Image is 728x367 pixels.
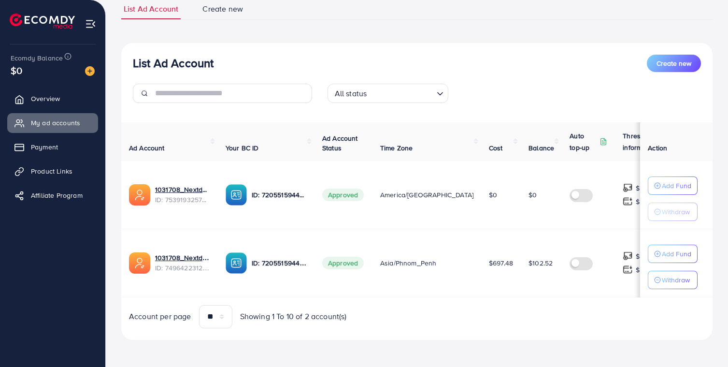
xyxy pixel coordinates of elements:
[380,190,473,200] span: America/[GEOGRAPHIC_DATA]
[623,183,633,193] img: top-up amount
[528,190,537,200] span: $0
[623,264,633,275] img: top-up amount
[7,113,98,132] a: My ad accounts
[7,137,98,157] a: Payment
[155,263,210,273] span: ID: 7496422312066220048
[333,87,369,101] span: All status
[662,274,690,286] p: Withdraw
[129,311,191,322] span: Account per page
[129,184,150,206] img: ic-ads-acc.e4c84228.svg
[226,184,247,206] img: ic-ba-acc.ded83a64.svg
[31,166,72,176] span: Product Links
[226,143,259,153] span: Your BC ID
[202,3,243,15] span: Create new
[31,191,83,200] span: Affiliate Program
[252,189,307,201] p: ID: 7205515944947466242
[648,143,667,153] span: Action
[155,185,210,194] a: 1031708_Nextday_TTS
[662,248,691,260] p: Add Fund
[489,190,497,200] span: $0
[85,66,95,76] img: image
[31,118,80,128] span: My ad accounts
[662,206,690,218] p: Withdraw
[252,257,307,269] p: ID: 7205515944947466242
[657,59,691,68] span: Create new
[380,143,413,153] span: Time Zone
[489,143,503,153] span: Cost
[240,311,347,322] span: Showing 1 To 10 of 2 account(s)
[647,55,701,72] button: Create new
[124,3,178,15] span: List Ad Account
[11,63,22,77] span: $0
[155,185,210,205] div: <span class='underline'>1031708_Nextday_TTS</span></br>7539193257029550098
[31,142,58,152] span: Payment
[226,252,247,274] img: ic-ba-acc.ded83a64.svg
[623,251,633,261] img: top-up amount
[7,186,98,205] a: Affiliate Program
[623,130,670,153] p: Threshold information
[129,252,150,274] img: ic-ads-acc.e4c84228.svg
[623,196,633,206] img: top-up amount
[129,143,165,153] span: Ad Account
[328,84,448,103] div: Search for option
[10,14,75,29] img: logo
[155,253,210,273] div: <span class='underline'>1031708_Nextday</span></br>7496422312066220048
[322,133,358,153] span: Ad Account Status
[155,195,210,205] span: ID: 7539193257029550098
[687,323,721,360] iframe: Chat
[11,53,63,63] span: Ecomdy Balance
[7,161,98,181] a: Product Links
[648,245,698,263] button: Add Fund
[380,258,436,268] span: Asia/Phnom_Penh
[648,203,698,221] button: Withdraw
[31,94,60,103] span: Overview
[370,85,432,101] input: Search for option
[570,130,598,153] p: Auto top-up
[489,258,513,268] span: $697.48
[322,257,364,269] span: Approved
[648,271,698,289] button: Withdraw
[528,143,554,153] span: Balance
[133,56,214,70] h3: List Ad Account
[662,180,691,191] p: Add Fund
[528,258,553,268] span: $102.52
[155,253,210,263] a: 1031708_Nextday
[648,176,698,195] button: Add Fund
[7,89,98,108] a: Overview
[322,189,364,201] span: Approved
[85,18,96,29] img: menu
